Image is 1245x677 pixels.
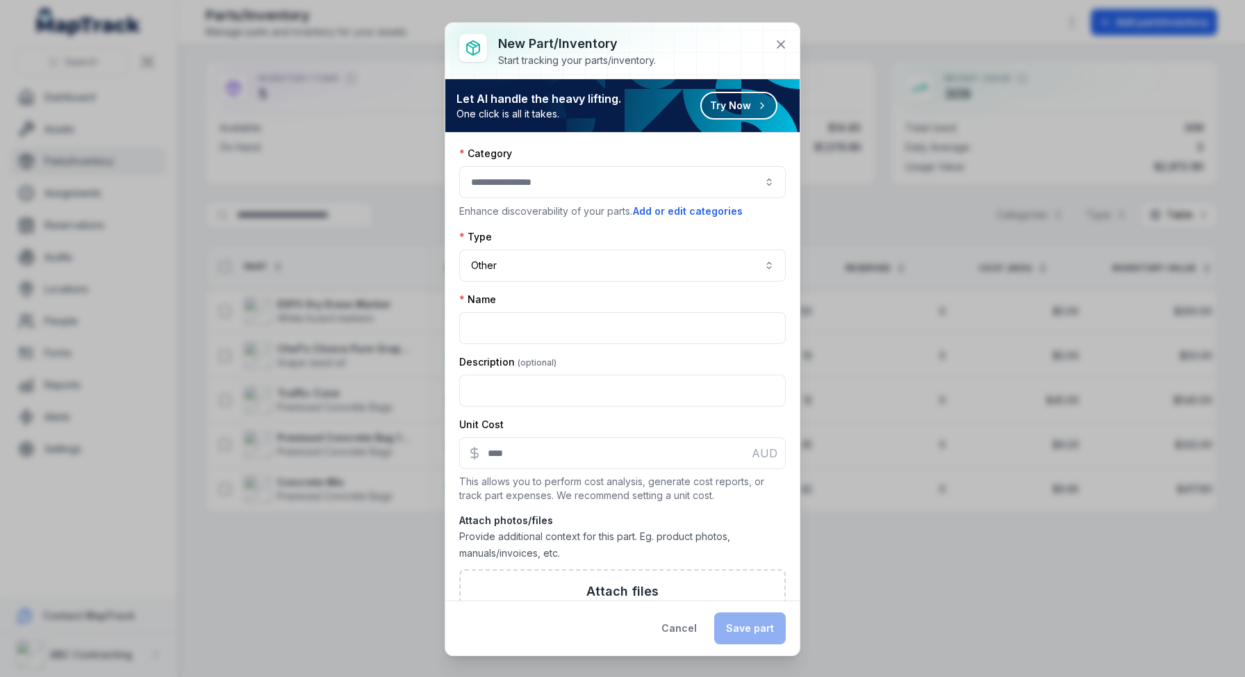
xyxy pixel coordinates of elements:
label: Name [459,293,496,307]
h3: Attach files [586,582,659,601]
input: :r167:-form-item-label [459,375,786,407]
label: Category [459,147,512,161]
p: Enhance discoverability of your parts. [459,204,786,219]
h3: New part/inventory [498,34,656,54]
label: Type [459,230,492,244]
span: Provide additional context for this part. Eg. product photos, manuals/invoices, etc. [459,530,730,559]
label: Unit Cost [459,418,504,432]
span: One click is all it takes. [456,107,621,121]
input: :r168:-form-item-label [459,437,786,469]
strong: Attach photos/files [459,514,786,528]
label: Description [459,355,556,369]
button: Add or edit categories [632,204,743,219]
button: Cancel [650,612,709,644]
input: :r166:-form-item-label [459,312,786,344]
button: Other [459,250,786,282]
p: This allows you to perform cost analysis, generate cost reports, or track part expenses. We recom... [459,475,786,503]
strong: Let AI handle the heavy lifting. [456,90,621,107]
div: Start tracking your parts/inventory. [498,54,656,67]
button: Try Now [700,92,777,120]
